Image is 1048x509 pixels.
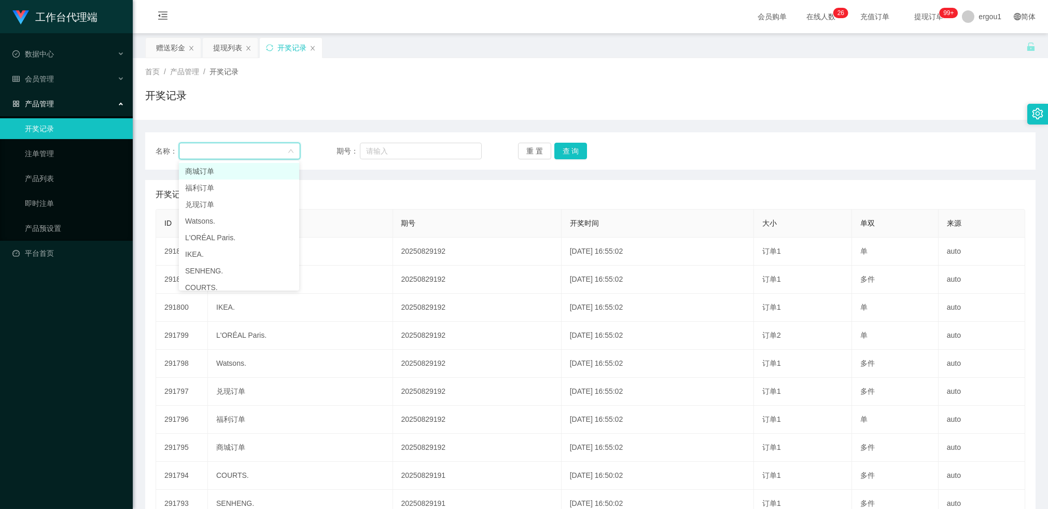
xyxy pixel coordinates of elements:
td: 291794 [156,462,208,490]
span: 产品管理 [12,100,54,108]
span: 提现订单 [909,13,948,20]
td: 20250829192 [393,378,562,406]
span: 订单1 [762,499,781,507]
li: Watsons. [179,213,299,229]
h1: 工作台代理端 [35,1,97,34]
td: auto [939,350,1025,378]
span: / [203,67,205,76]
li: IKEA. [179,246,299,263]
span: 多件 [860,275,875,283]
td: [DATE] 16:55:02 [562,406,754,434]
span: 名称： [156,146,179,157]
span: 订单1 [762,415,781,423]
td: 20250829192 [393,406,562,434]
span: 订单1 [762,387,781,395]
td: 291801 [156,266,208,294]
td: 兑现订单 [208,378,393,406]
span: 开奖时间 [570,219,599,227]
span: 多件 [860,471,875,479]
i: 图标: check-circle-o [12,50,20,58]
span: 在线人数 [801,13,841,20]
td: 291802 [156,238,208,266]
sup: 26 [833,8,848,18]
span: 大小 [762,219,777,227]
td: Watsons. [208,350,393,378]
p: 2 [837,8,841,18]
a: 开奖记录 [25,118,124,139]
td: 291800 [156,294,208,322]
span: 数据中心 [12,50,54,58]
div: 开奖记录 [277,38,306,58]
span: 开奖记录 [209,67,239,76]
span: 多件 [860,443,875,451]
td: 商城订单 [208,434,393,462]
i: 图标: table [12,75,20,82]
td: 20250829192 [393,350,562,378]
i: 图标: unlock [1026,42,1036,51]
td: 20250829191 [393,462,562,490]
span: 单 [860,415,868,423]
span: 单双 [860,219,875,227]
span: 多件 [860,387,875,395]
i: 图标: setting [1032,108,1043,119]
div: 赠送彩金 [156,38,185,58]
span: ID [164,219,172,227]
span: 订单1 [762,471,781,479]
td: [DATE] 16:55:02 [562,322,754,350]
td: 291797 [156,378,208,406]
td: auto [939,406,1025,434]
span: 订单1 [762,303,781,311]
td: 291798 [156,350,208,378]
li: 福利订单 [179,180,299,196]
span: 单 [860,331,868,339]
td: auto [939,378,1025,406]
i: 图标: close [245,45,251,51]
a: 产品列表 [25,168,124,189]
td: 291796 [156,406,208,434]
a: 即时注单 [25,193,124,214]
td: [DATE] 16:55:02 [562,294,754,322]
span: 开奖记录 [156,188,189,201]
a: 注单管理 [25,143,124,164]
td: auto [939,462,1025,490]
i: 图标: global [1014,13,1021,20]
td: 20250829192 [393,294,562,322]
td: COURTS. [208,462,393,490]
span: 订单1 [762,247,781,255]
li: 商城订单 [179,163,299,180]
td: COURTS. [208,238,393,266]
td: 291795 [156,434,208,462]
img: logo.9652507e.png [12,10,29,25]
span: 订单2 [762,331,781,339]
input: 请输入 [360,143,482,159]
p: 6 [841,8,844,18]
td: 20250829192 [393,266,562,294]
li: COURTS. [179,279,299,296]
span: 充值订单 [855,13,895,20]
td: 291799 [156,322,208,350]
a: 产品预设置 [25,218,124,239]
td: 20250829192 [393,238,562,266]
td: SENHENG. [208,266,393,294]
span: 会员管理 [12,75,54,83]
button: 查 询 [554,143,588,159]
li: 兑现订单 [179,196,299,213]
td: [DATE] 16:55:02 [562,378,754,406]
span: 来源 [947,219,961,227]
i: 图标: menu-fold [145,1,180,34]
span: 首页 [145,67,160,76]
td: 福利订单 [208,406,393,434]
li: SENHENG. [179,263,299,279]
li: L'ORÉAL Paris. [179,229,299,246]
span: 期号： [337,146,360,157]
td: [DATE] 16:55:02 [562,350,754,378]
span: 订单1 [762,275,781,283]
span: 多件 [860,499,875,507]
span: 订单1 [762,359,781,367]
td: 20250829192 [393,434,562,462]
a: 图标: dashboard平台首页 [12,243,124,264]
td: auto [939,434,1025,462]
span: 产品管理 [170,67,199,76]
i: 图标: appstore-o [12,100,20,107]
i: 图标: close [310,45,316,51]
